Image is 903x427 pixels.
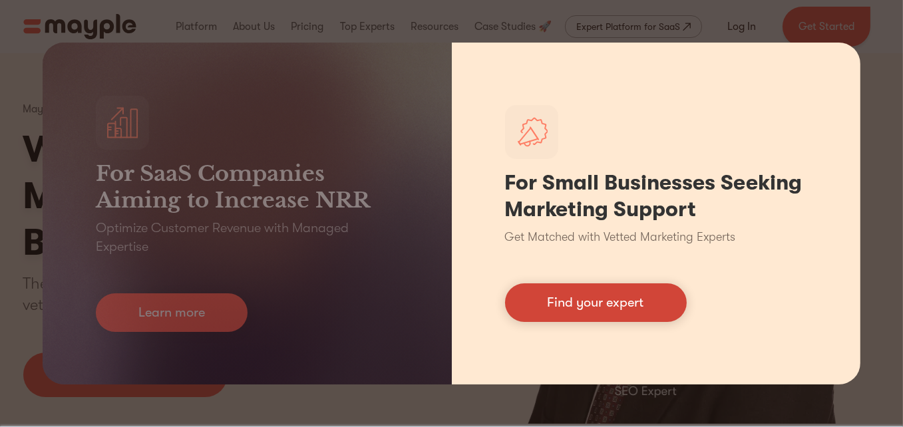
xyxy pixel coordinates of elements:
h1: For Small Businesses Seeking Marketing Support [505,170,808,223]
p: Optimize Customer Revenue with Managed Expertise [96,219,399,256]
a: Learn more [96,293,248,332]
p: Get Matched with Vetted Marketing Experts [505,228,736,246]
h3: For SaaS Companies Aiming to Increase NRR [96,160,399,213]
a: Find your expert [505,283,687,322]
